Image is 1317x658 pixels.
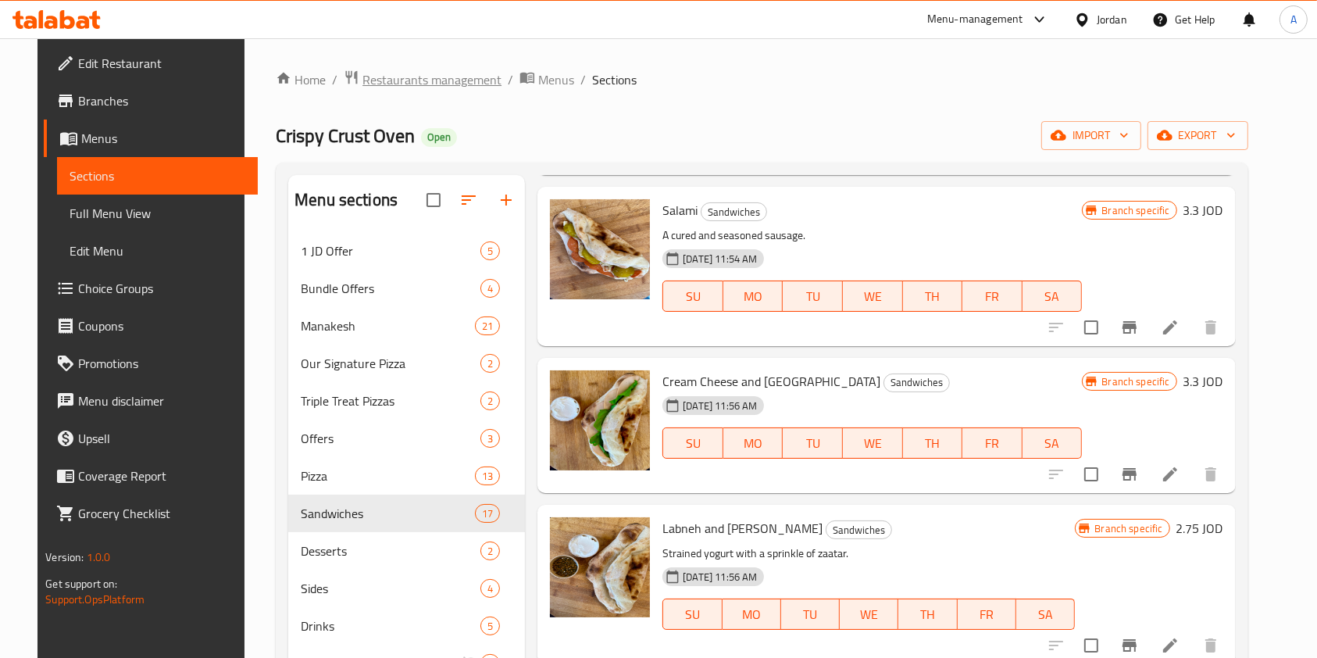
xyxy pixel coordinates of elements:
[288,457,525,495] div: Pizza13
[288,607,525,645] div: Drinks5
[550,370,650,470] img: Cream Cheese and Turkey
[480,542,500,560] div: items
[78,504,245,523] span: Grocery Checklist
[550,517,650,617] img: Labneh and Zaatar
[969,285,1016,308] span: FR
[70,204,245,223] span: Full Menu View
[538,70,574,89] span: Menus
[903,281,963,312] button: TH
[662,198,698,222] span: Salami
[669,285,716,308] span: SU
[78,392,245,410] span: Menu disclaimer
[580,70,586,89] li: /
[301,579,480,598] div: Sides
[1075,311,1108,344] span: Select to update
[1183,199,1223,221] h6: 3.3 JOD
[903,427,963,459] button: TH
[969,432,1016,455] span: FR
[592,70,637,89] span: Sections
[905,603,951,626] span: TH
[288,495,525,532] div: Sandwiches17
[78,54,245,73] span: Edit Restaurant
[301,504,475,523] span: Sandwiches
[480,617,500,635] div: items
[301,542,480,560] span: Desserts
[78,429,245,448] span: Upsell
[57,232,258,270] a: Edit Menu
[480,579,500,598] div: items
[676,570,763,585] span: [DATE] 11:56 AM
[787,603,833,626] span: TU
[849,285,897,308] span: WE
[44,345,258,382] a: Promotions
[481,244,499,259] span: 5
[421,131,457,144] span: Open
[44,120,258,157] a: Menus
[70,166,245,185] span: Sections
[301,467,475,485] div: Pizza
[1160,126,1236,145] span: export
[1176,517,1223,539] h6: 2.75 JOD
[301,354,480,373] span: Our Signature Pizza
[669,432,716,455] span: SU
[662,517,823,540] span: Labneh and [PERSON_NAME]
[301,392,480,410] span: Triple Treat Pizzas
[481,431,499,446] span: 3
[301,429,480,448] span: Offers
[44,307,258,345] a: Coupons
[44,382,258,420] a: Menu disclaimer
[669,603,716,626] span: SU
[843,281,903,312] button: WE
[843,427,903,459] button: WE
[962,281,1023,312] button: FR
[276,70,1248,90] nav: breadcrumb
[826,521,891,539] span: Sandwiches
[288,307,525,345] div: Manakesh21
[1111,456,1148,493] button: Branch-specific-item
[662,544,1075,563] p: Strained yogurt with a sprinkle of zaatar.
[1023,603,1069,626] span: SA
[480,354,500,373] div: items
[962,427,1023,459] button: FR
[508,70,513,89] li: /
[676,252,763,266] span: [DATE] 11:54 AM
[57,157,258,195] a: Sections
[476,469,499,484] span: 13
[1023,281,1083,312] button: SA
[301,617,480,635] span: Drinks
[662,226,1082,245] p: A cured and seasoned sausage.
[78,316,245,335] span: Coupons
[45,547,84,567] span: Version:
[288,532,525,570] div: Desserts2
[723,427,783,459] button: MO
[676,399,763,413] span: [DATE] 11:56 AM
[1095,374,1176,389] span: Branch specific
[78,467,245,485] span: Coverage Report
[1161,465,1180,484] a: Edit menu item
[481,394,499,409] span: 2
[288,345,525,382] div: Our Signature Pizza2
[276,118,415,153] span: Crispy Crust Oven
[909,432,957,455] span: TH
[481,356,499,371] span: 2
[301,316,475,335] div: Manakesh
[1161,636,1180,655] a: Edit menu item
[78,91,245,110] span: Branches
[662,281,723,312] button: SU
[789,285,837,308] span: TU
[1095,203,1176,218] span: Branch specific
[783,427,843,459] button: TU
[884,374,949,392] span: Sandwiches
[276,70,326,89] a: Home
[332,70,337,89] li: /
[288,570,525,607] div: Sides4
[301,279,480,298] span: Bundle Offers
[898,599,957,630] button: TH
[519,70,574,90] a: Menus
[44,82,258,120] a: Branches
[44,495,258,532] a: Grocery Checklist
[1088,521,1169,536] span: Branch specific
[1161,318,1180,337] a: Edit menu item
